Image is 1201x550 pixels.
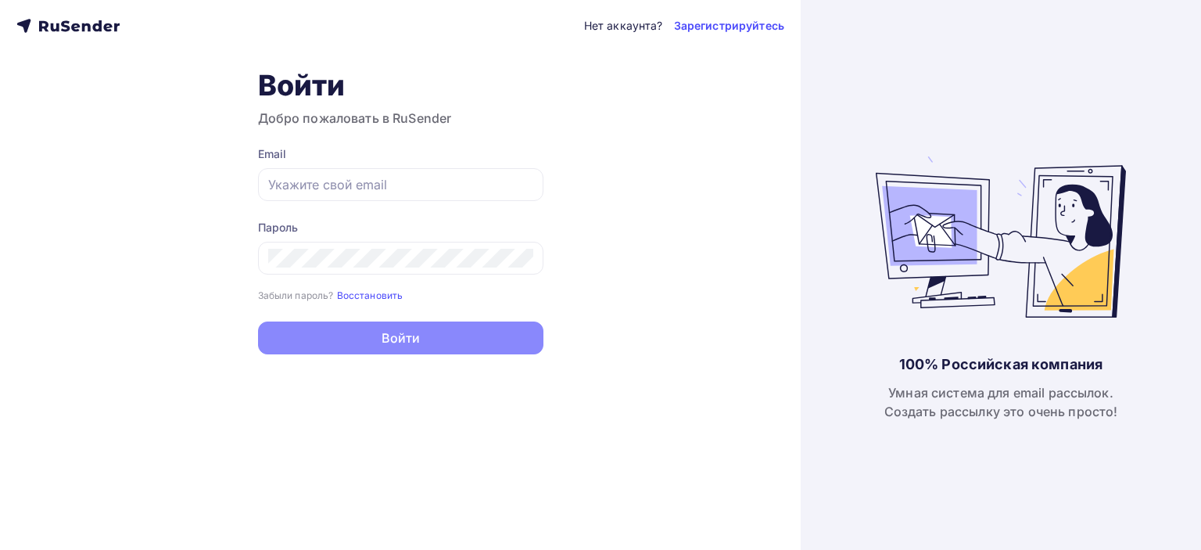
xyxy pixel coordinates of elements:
button: Войти [258,322,543,354]
div: Умная система для email рассылок. Создать рассылку это очень просто! [884,383,1118,421]
div: 100% Российская компания [899,355,1102,374]
div: Нет аккаунта? [584,18,663,34]
input: Укажите свой email [268,175,533,194]
div: Пароль [258,220,543,235]
a: Зарегистрируйтесь [674,18,784,34]
small: Забыли пароль? [258,289,334,301]
a: Восстановить [337,288,403,301]
small: Восстановить [337,289,403,301]
div: Email [258,146,543,162]
h3: Добро пожаловать в RuSender [258,109,543,128]
h1: Войти [258,68,543,102]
